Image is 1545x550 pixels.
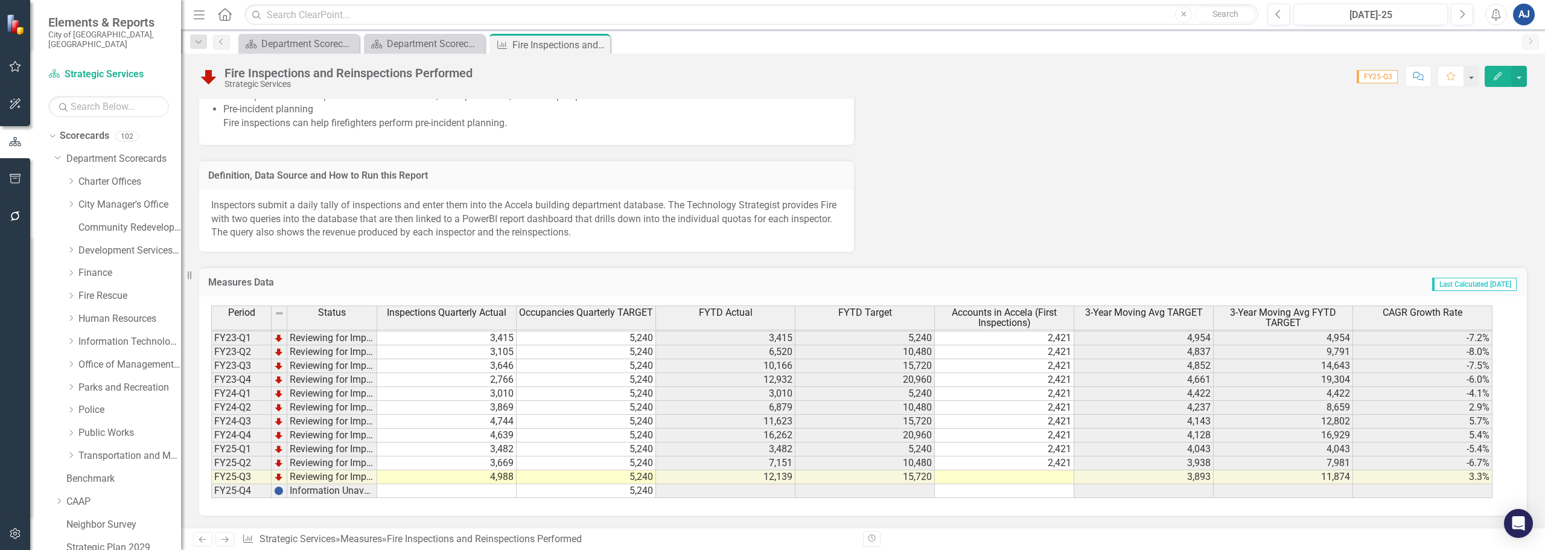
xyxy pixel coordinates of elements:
td: FY24-Q3 [211,415,272,429]
td: -8.0% [1353,345,1492,359]
td: 4,661 [1074,373,1214,387]
img: TnMDeAgwAPMxUmUi88jYAAAAAElFTkSuQmCC [274,472,284,482]
a: Measures [340,533,382,545]
div: Fire inspections can help firefighters perform pre-incident planning. [223,117,842,130]
td: 16,262 [656,429,795,443]
a: Human Resources [78,312,181,326]
td: 16,929 [1214,429,1353,443]
td: Information Unavailable [287,484,377,498]
td: 5.7% [1353,415,1492,429]
button: AJ [1513,4,1535,25]
span: 3-Year Moving Avg TARGET [1085,307,1203,318]
td: -4.1% [1353,387,1492,401]
td: 15,720 [795,470,935,484]
td: 15,720 [795,415,935,429]
td: 5,240 [795,331,935,345]
a: Parks and Recreation [78,381,181,395]
td: FY25-Q2 [211,456,272,470]
td: Reviewing for Improvement [287,429,377,443]
td: 4,143 [1074,415,1214,429]
a: Scorecards [60,129,109,143]
td: 5,240 [517,429,656,443]
td: 12,932 [656,373,795,387]
td: 14,643 [1214,359,1353,373]
td: 6,520 [656,345,795,359]
img: TnMDeAgwAPMxUmUi88jYAAAAAElFTkSuQmCC [274,375,284,385]
td: -6.0% [1353,373,1492,387]
h3: Measures Data [208,277,777,288]
a: Charter Offices [78,175,181,189]
td: 11,623 [656,415,795,429]
td: 5,240 [517,470,656,484]
small: City of [GEOGRAPHIC_DATA], [GEOGRAPHIC_DATA] [48,30,169,50]
td: Reviewing for Improvement [287,387,377,401]
td: 2,421 [935,359,1074,373]
div: Fire Inspections and Reinspections Performed [387,533,582,545]
img: TnMDeAgwAPMxUmUi88jYAAAAAElFTkSuQmCC [274,417,284,426]
td: 4,422 [1214,387,1353,401]
img: TnMDeAgwAPMxUmUi88jYAAAAAElFTkSuQmCC [274,361,284,371]
td: FY24-Q4 [211,429,272,443]
td: 9,791 [1214,345,1353,359]
h3: Definition, Data Source and How to Run this Report [208,170,845,181]
td: -7.5% [1353,359,1492,373]
td: -7.2% [1353,331,1492,345]
td: FY25-Q1 [211,443,272,456]
a: Fire Rescue [78,289,181,303]
div: Department Scorecard [261,36,356,51]
td: 4,237 [1074,401,1214,415]
td: FY23-Q1 [211,331,272,345]
td: 2,766 [377,373,517,387]
p: Inspectors submit a daily tally of inspections and enter them into the Accela building department... [211,199,842,240]
a: Strategic Services [260,533,336,545]
td: 15,720 [795,359,935,373]
td: Reviewing for Improvement [287,401,377,415]
span: CAGR Growth Rate [1383,307,1462,318]
a: Public Works [78,426,181,440]
td: 20,960 [795,373,935,387]
td: 3,415 [656,331,795,345]
div: Fire Inspections and Reinspections Performed [512,37,607,53]
td: 5,240 [517,373,656,387]
img: BgCOk07PiH71IgAAAABJRU5ErkJggg== [274,486,284,496]
td: 3,415 [377,331,517,345]
td: Reviewing for Improvement [287,415,377,429]
td: 5,240 [517,443,656,456]
td: 4,128 [1074,429,1214,443]
td: 2.9% [1353,401,1492,415]
td: 2,421 [935,373,1074,387]
img: TnMDeAgwAPMxUmUi88jYAAAAAElFTkSuQmCC [274,347,284,357]
td: 3,938 [1074,456,1214,470]
td: 5,240 [517,387,656,401]
img: TnMDeAgwAPMxUmUi88jYAAAAAElFTkSuQmCC [274,333,284,343]
td: 12,802 [1214,415,1353,429]
td: FY25-Q3 [211,470,272,484]
td: 3.3% [1353,470,1492,484]
td: Reviewing for Improvement [287,373,377,387]
td: FY24-Q1 [211,387,272,401]
a: City Manager's Office [78,198,181,212]
a: Community Redevelopment Agency [78,221,181,235]
input: Search Below... [48,96,169,117]
td: 8,659 [1214,401,1353,415]
td: 5,240 [517,484,656,498]
td: 4,837 [1074,345,1214,359]
td: -6.7% [1353,456,1492,470]
a: CAAP [66,495,181,509]
div: Fire Inspections and Reinspections Performed [225,66,473,80]
td: Reviewing for Improvement [287,443,377,456]
a: Information Technology Services [78,335,181,349]
td: Reviewing for Improvement [287,331,377,345]
td: 5,240 [517,401,656,415]
div: Strategic Services [225,80,473,89]
img: TnMDeAgwAPMxUmUi88jYAAAAAElFTkSuQmCC [274,444,284,454]
span: Occupancies Quarterly TARGET [519,307,653,318]
span: Status [318,307,346,318]
td: 5,240 [517,345,656,359]
td: 20,960 [795,429,935,443]
span: FYTD Actual [699,307,753,318]
span: Period [228,307,255,318]
td: 3,010 [656,387,795,401]
img: Reviewing for Improvement [199,67,218,86]
td: 4,852 [1074,359,1214,373]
